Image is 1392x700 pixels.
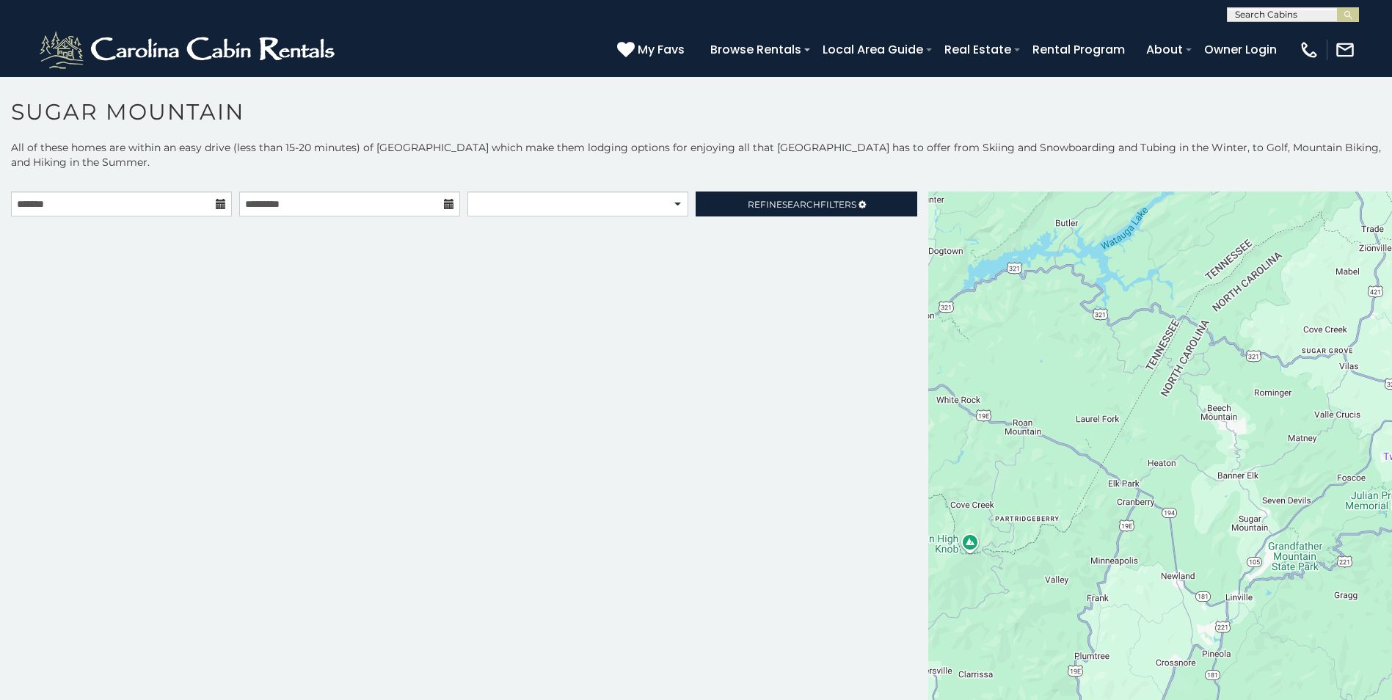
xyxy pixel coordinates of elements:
img: mail-regular-white.png [1335,40,1355,60]
a: Owner Login [1197,37,1284,62]
span: My Favs [638,40,685,59]
a: Local Area Guide [815,37,930,62]
a: Rental Program [1025,37,1132,62]
a: Real Estate [937,37,1019,62]
a: About [1139,37,1190,62]
a: Browse Rentals [703,37,809,62]
img: White-1-2.png [37,28,341,72]
span: Search [782,199,820,210]
span: Refine Filters [748,199,856,210]
a: RefineSearchFilters [696,192,917,216]
img: phone-regular-white.png [1299,40,1319,60]
a: My Favs [617,40,688,59]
